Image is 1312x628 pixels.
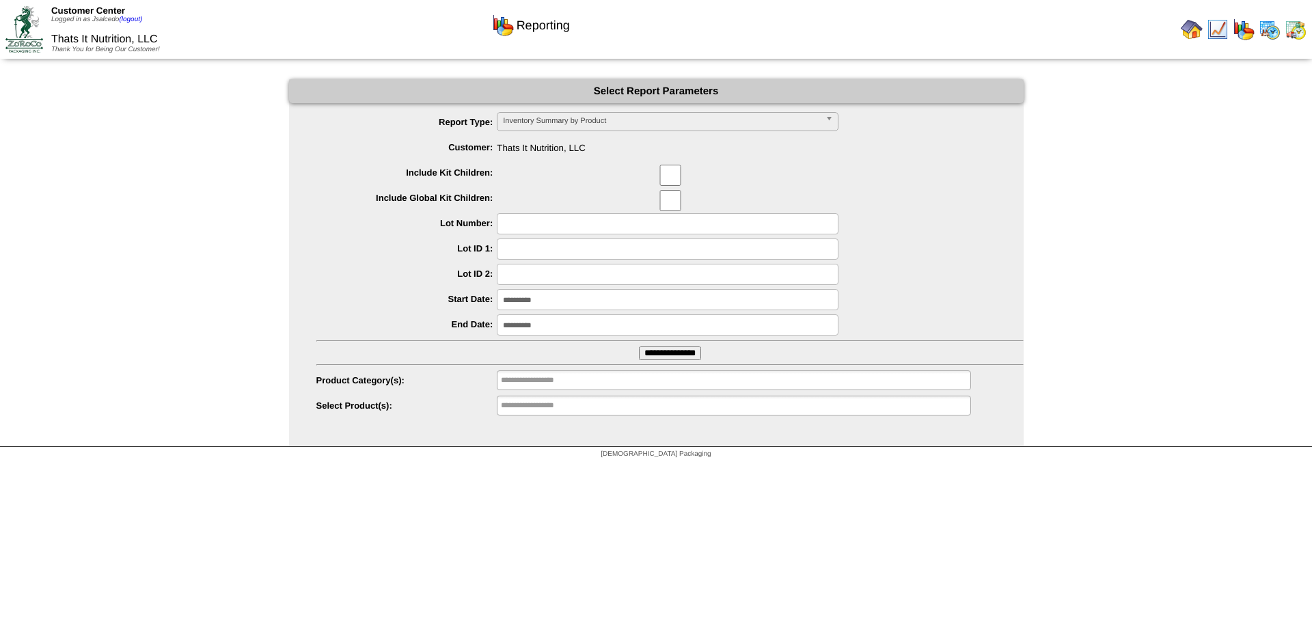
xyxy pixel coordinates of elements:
span: Inventory Summary by Product [503,113,820,129]
span: Thank You for Being Our Customer! [51,46,160,53]
span: Customer Center [51,5,125,16]
span: Thats It Nutrition, LLC [51,33,158,45]
label: Customer: [316,142,497,152]
img: graph.gif [492,14,514,36]
label: Product Category(s): [316,375,497,385]
label: Start Date: [316,294,497,304]
span: Thats It Nutrition, LLC [316,137,1024,153]
label: Lot ID 2: [316,269,497,279]
label: Lot ID 1: [316,243,497,254]
img: line_graph.gif [1207,18,1229,40]
img: calendarprod.gif [1259,18,1281,40]
img: home.gif [1181,18,1203,40]
a: (logout) [119,16,142,23]
label: Report Type: [316,117,497,127]
span: Reporting [517,18,570,33]
span: [DEMOGRAPHIC_DATA] Packaging [601,450,711,458]
img: calendarinout.gif [1285,18,1307,40]
span: Logged in as Jsalcedo [51,16,142,23]
label: Select Product(s): [316,400,497,411]
label: Include Kit Children: [316,167,497,178]
img: ZoRoCo_Logo(Green%26Foil)%20jpg.webp [5,6,43,52]
img: graph.gif [1233,18,1255,40]
label: Include Global Kit Children: [316,193,497,203]
div: Select Report Parameters [289,79,1024,103]
label: Lot Number: [316,218,497,228]
label: End Date: [316,319,497,329]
